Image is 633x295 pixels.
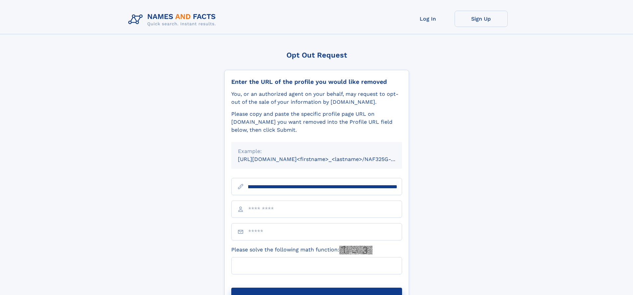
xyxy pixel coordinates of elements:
[238,156,415,162] small: [URL][DOMAIN_NAME]<firstname>_<lastname>/NAF325G-xxxxxxxx
[238,147,395,155] div: Example:
[231,90,402,106] div: You, or an authorized agent on your behalf, may request to opt-out of the sale of your informatio...
[231,246,372,254] label: Please solve the following math function:
[231,110,402,134] div: Please copy and paste the specific profile page URL on [DOMAIN_NAME] you want removed into the Pr...
[224,51,409,59] div: Opt Out Request
[455,11,508,27] a: Sign Up
[401,11,455,27] a: Log In
[231,78,402,85] div: Enter the URL of the profile you would like removed
[126,11,221,29] img: Logo Names and Facts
